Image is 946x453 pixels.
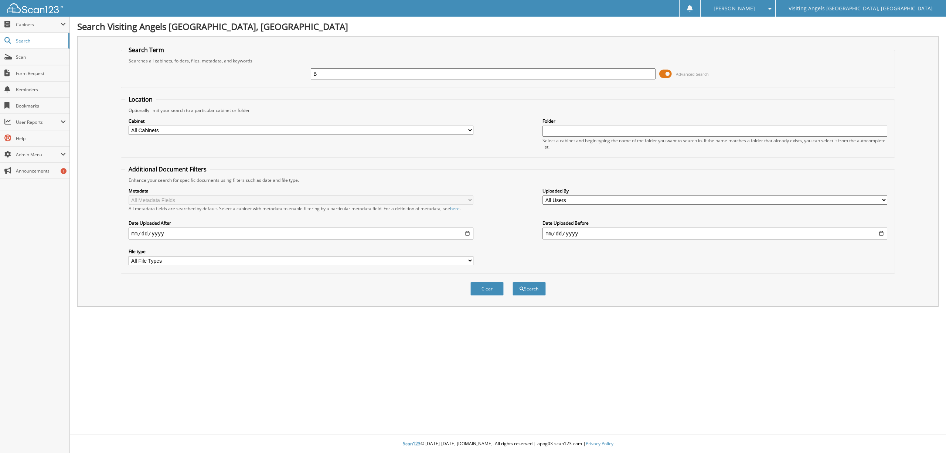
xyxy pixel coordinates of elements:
span: Cabinets [16,21,61,28]
span: [PERSON_NAME] [714,6,755,11]
label: Cabinet [129,118,473,124]
label: Folder [542,118,887,124]
legend: Location [125,95,156,103]
button: Clear [470,282,504,296]
legend: Additional Document Filters [125,165,210,173]
span: User Reports [16,119,61,125]
span: Admin Menu [16,151,61,158]
a: here [450,205,460,212]
label: File type [129,248,473,255]
input: end [542,228,887,239]
div: Optionally limit your search to a particular cabinet or folder [125,107,891,113]
div: All metadata fields are searched by default. Select a cabinet with metadata to enable filtering b... [129,205,473,212]
button: Search [513,282,546,296]
div: Select a cabinet and begin typing the name of the folder you want to search in. If the name match... [542,137,887,150]
label: Uploaded By [542,188,887,194]
span: Reminders [16,86,66,93]
span: Advanced Search [676,71,709,77]
label: Date Uploaded Before [542,220,887,226]
h1: Search Visiting Angels [GEOGRAPHIC_DATA], [GEOGRAPHIC_DATA] [77,20,939,33]
div: Enhance your search for specific documents using filters such as date and file type. [125,177,891,183]
span: Form Request [16,70,66,76]
div: 1 [61,168,67,174]
span: Scan [16,54,66,60]
img: scan123-logo-white.svg [7,3,63,13]
span: Announcements [16,168,66,174]
span: Bookmarks [16,103,66,109]
label: Date Uploaded After [129,220,473,226]
span: Search [16,38,65,44]
span: Visiting Angels [GEOGRAPHIC_DATA], [GEOGRAPHIC_DATA] [789,6,933,11]
div: © [DATE]-[DATE] [DOMAIN_NAME]. All rights reserved | appg03-scan123-com | [70,435,946,453]
legend: Search Term [125,46,168,54]
div: Searches all cabinets, folders, files, metadata, and keywords [125,58,891,64]
label: Metadata [129,188,473,194]
input: start [129,228,473,239]
span: Help [16,135,66,142]
a: Privacy Policy [586,440,613,447]
span: Scan123 [403,440,421,447]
